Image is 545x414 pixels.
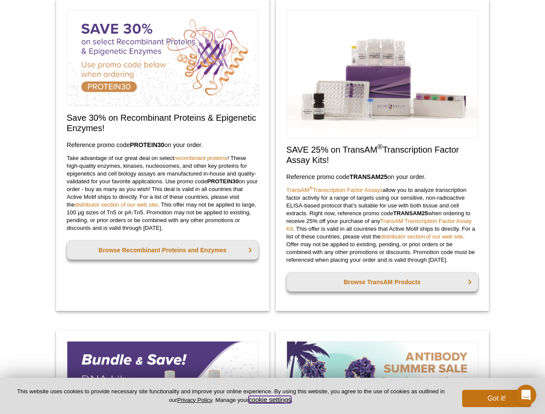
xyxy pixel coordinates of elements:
img: Save on Recombinant Proteins and Enzymes [67,10,258,106]
iframe: Intercom live chat [516,385,536,405]
a: Browse TransAM Products [287,273,478,292]
strong: TRANSAM25 [393,210,428,216]
h3: Reference promo code on your order. [287,172,478,182]
h2: SAVE 25% on TransAM Transcription Factor Assay Kits! [287,144,478,165]
p: allow you to analyze transcription factor activity for a range of targets using our sensitive, no... [287,186,478,264]
a: Privacy Policy [177,397,212,403]
sup: ® [377,143,382,151]
sup: ® [309,185,313,191]
a: distributor section of our web site [75,201,158,208]
a: TransAM®Transcription Factor Assays [287,187,383,193]
a: Browse Recombinant Proteins and Enzymes [67,241,258,260]
strong: PROTEIN30 [207,178,239,185]
img: Save on TransAM [287,10,478,138]
a: distributor section of our web site [381,233,463,240]
h3: Reference promo code on your order. [67,140,258,150]
a: recombinant proteins [174,155,227,161]
strong: PROTEIN30 [130,141,164,148]
button: Got it! [462,390,531,407]
strong: TRANSAM25 [350,173,387,180]
button: cookie settings [249,396,291,403]
h2: Save 30% on Recombinant Proteins & Epigenetic Enzymes! [67,113,258,133]
p: This website uses cookies to provide necessary site functionality and improve your online experie... [14,388,448,404]
p: Take advantage of our great deal on select ! These high-quality enzymes, kinases, nucleosomes, an... [67,154,258,232]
